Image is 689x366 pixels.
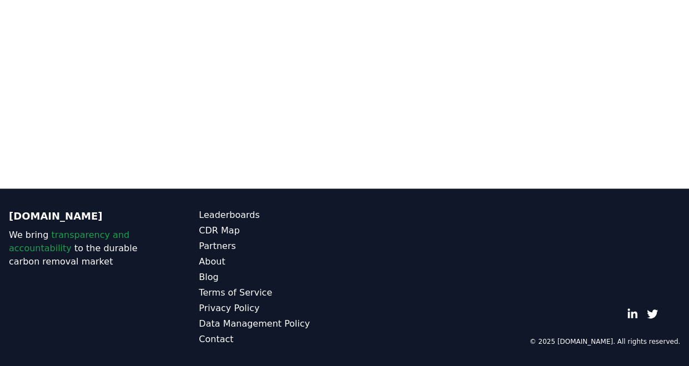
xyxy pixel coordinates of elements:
a: Blog [199,271,344,284]
a: Twitter [647,308,658,319]
a: Privacy Policy [199,302,344,315]
a: Leaderboards [199,209,344,222]
p: [DOMAIN_NAME] [9,209,154,224]
a: LinkedIn [627,308,638,319]
a: Contact [199,333,344,346]
a: Data Management Policy [199,317,344,331]
p: We bring to the durable carbon removal market [9,228,154,268]
a: Partners [199,240,344,253]
a: About [199,255,344,268]
p: © 2025 [DOMAIN_NAME]. All rights reserved. [529,337,680,346]
a: Terms of Service [199,286,344,299]
a: CDR Map [199,224,344,237]
span: transparency and accountability [9,230,129,253]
